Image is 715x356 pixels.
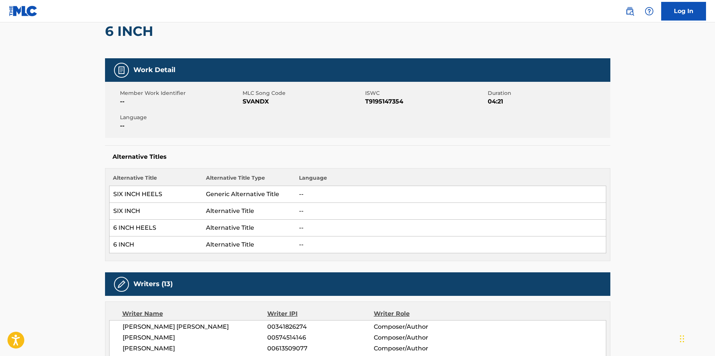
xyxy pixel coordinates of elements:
[122,309,268,318] div: Writer Name
[109,174,202,186] th: Alternative Title
[295,220,606,236] td: --
[113,153,603,161] h5: Alternative Titles
[202,220,295,236] td: Alternative Title
[117,66,126,75] img: Work Detail
[133,280,173,288] h5: Writers (13)
[680,328,684,350] div: Drag
[109,186,202,203] td: SIX INCH HEELS
[374,309,471,318] div: Writer Role
[109,236,202,253] td: 6 INCH
[625,7,634,16] img: search
[123,322,268,331] span: [PERSON_NAME] [PERSON_NAME]
[202,236,295,253] td: Alternative Title
[133,66,175,74] h5: Work Detail
[202,174,295,186] th: Alternative Title Type
[120,121,241,130] span: --
[243,89,363,97] span: MLC Song Code
[243,97,363,106] span: SVANDX
[295,174,606,186] th: Language
[374,322,471,331] span: Composer/Author
[117,280,126,289] img: Writers
[488,89,608,97] span: Duration
[109,220,202,236] td: 6 INCH HEELS
[661,2,706,21] a: Log In
[295,186,606,203] td: --
[267,322,373,331] span: 00341826274
[123,344,268,353] span: [PERSON_NAME]
[488,97,608,106] span: 04:21
[120,89,241,97] span: Member Work Identifier
[365,97,486,106] span: T9195147354
[105,23,157,40] h2: 6 INCH
[267,309,374,318] div: Writer IPI
[622,4,637,19] a: Public Search
[295,203,606,220] td: --
[267,344,373,353] span: 00613509077
[365,89,486,97] span: ISWC
[374,344,471,353] span: Composer/Author
[295,236,606,253] td: --
[202,186,295,203] td: Generic Alternative Title
[123,333,268,342] span: [PERSON_NAME]
[202,203,295,220] td: Alternative Title
[120,97,241,106] span: --
[642,4,657,19] div: Help
[374,333,471,342] span: Composer/Author
[109,203,202,220] td: SIX INCH
[9,6,38,16] img: MLC Logo
[645,7,654,16] img: help
[267,333,373,342] span: 00574514146
[120,114,241,121] span: Language
[678,320,715,356] iframe: Chat Widget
